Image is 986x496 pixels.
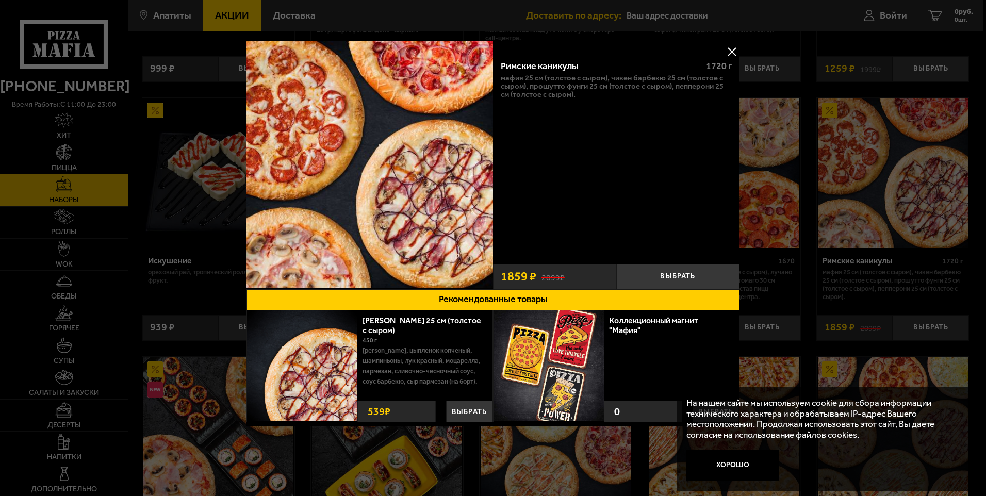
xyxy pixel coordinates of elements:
[612,401,622,422] strong: 0
[363,345,485,387] p: [PERSON_NAME], цыпленок копченый, шампиньоны, лук красный, моцарелла, пармезан, сливочно-чесночны...
[541,271,565,282] s: 2099 ₽
[616,264,740,289] button: Выбрать
[363,316,481,335] a: [PERSON_NAME] 25 см (толстое с сыром)
[686,450,779,481] button: Хорошо
[609,316,698,335] a: Коллекционный магнит "Мафия"
[501,271,536,283] span: 1859 ₽
[501,74,732,99] p: Мафия 25 см (толстое с сыром), Чикен Барбекю 25 см (толстое с сыром), Прошутто Фунги 25 см (толст...
[247,41,493,289] a: Римские каникулы
[247,41,493,288] img: Римские каникулы
[363,337,377,344] span: 450 г
[446,401,492,422] button: Выбрать
[365,401,393,422] strong: 539 ₽
[706,60,732,72] span: 1720 г
[501,61,697,72] div: Римские каникулы
[247,289,740,310] button: Рекомендованные товары
[686,398,956,440] p: На нашем сайте мы используем cookie для сбора информации технического характера и обрабатываем IP...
